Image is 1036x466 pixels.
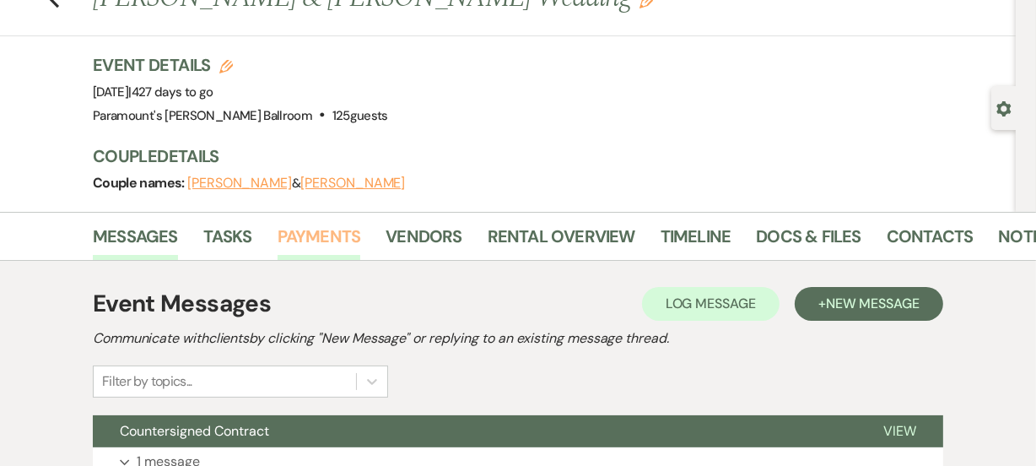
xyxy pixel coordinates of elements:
[887,223,974,260] a: Contacts
[300,176,405,190] button: [PERSON_NAME]
[93,328,943,349] h2: Communicate with clients by clicking "New Message" or replying to an existing message thread.
[93,107,312,124] span: Paramount's [PERSON_NAME] Ballroom
[102,371,192,392] div: Filter by topics...
[93,84,213,100] span: [DATE]
[666,295,756,312] span: Log Message
[278,223,361,260] a: Payments
[332,107,388,124] span: 125 guests
[795,287,943,321] button: +New Message
[203,223,252,260] a: Tasks
[132,84,213,100] span: 427 days to go
[93,286,271,322] h1: Event Messages
[386,223,461,260] a: Vendors
[93,415,856,447] button: Countersigned Contract
[93,53,388,77] h3: Event Details
[93,223,178,260] a: Messages
[661,223,731,260] a: Timeline
[128,84,213,100] span: |
[642,287,780,321] button: Log Message
[187,176,292,190] button: [PERSON_NAME]
[93,144,999,168] h3: Couple Details
[996,100,1012,116] button: Open lead details
[883,422,916,440] span: View
[93,174,187,192] span: Couple names:
[488,223,635,260] a: Rental Overview
[187,175,405,192] span: &
[856,415,943,447] button: View
[120,422,269,440] span: Countersigned Contract
[756,223,861,260] a: Docs & Files
[826,295,920,312] span: New Message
